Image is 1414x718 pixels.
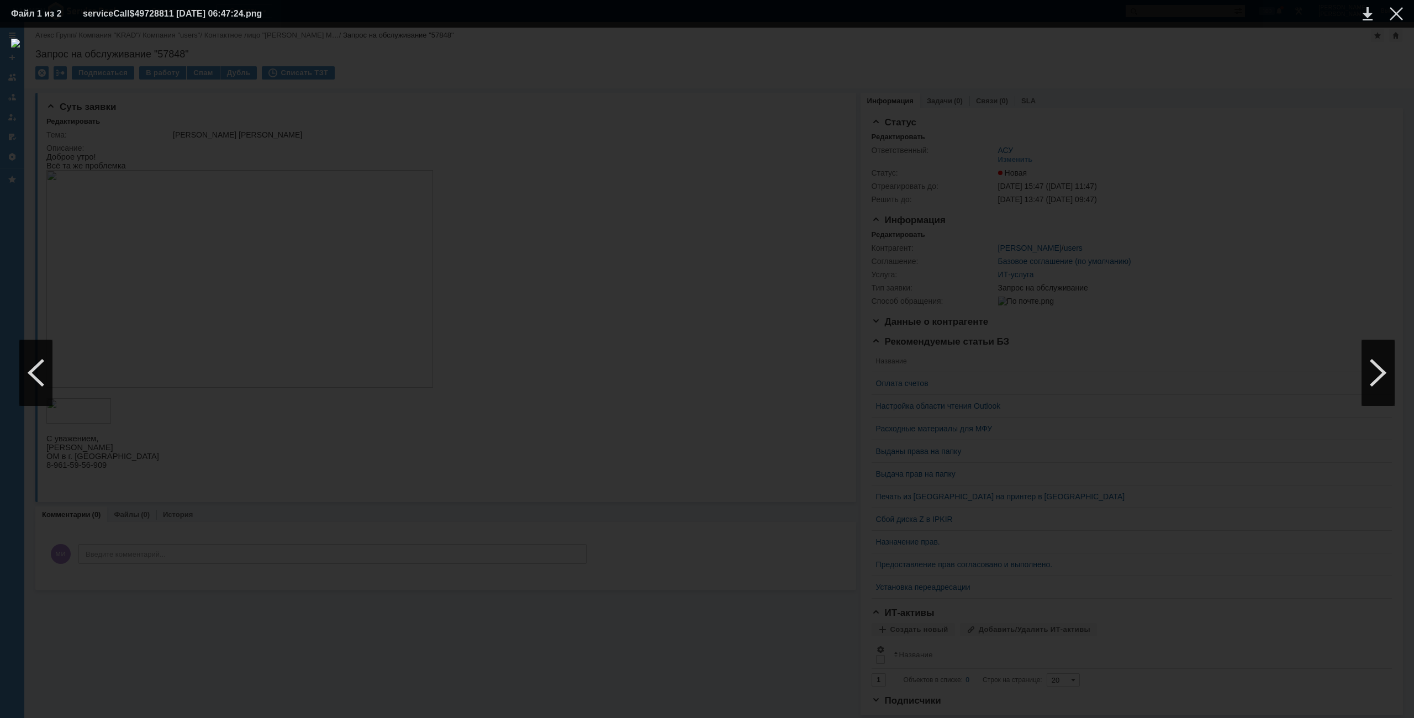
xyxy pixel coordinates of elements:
div: Скачать файл [1363,7,1373,20]
div: Следующий файл [1362,340,1395,406]
div: serviceCall$49728811 [DATE] 06:47:24.png [83,7,289,20]
div: Файл 1 из 2 [11,9,66,18]
div: Предыдущий файл [19,340,52,406]
div: Закрыть окно (Esc) [1390,7,1403,20]
img: download [11,39,1403,707]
